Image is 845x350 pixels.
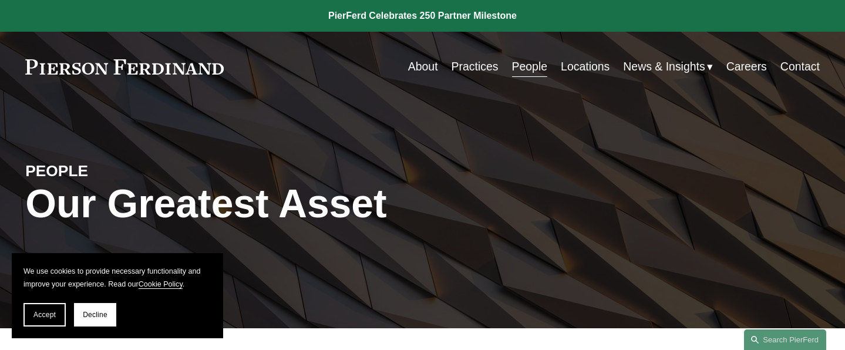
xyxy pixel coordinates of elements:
[83,311,107,319] span: Decline
[74,303,116,327] button: Decline
[23,303,66,327] button: Accept
[512,55,548,78] a: People
[408,55,438,78] a: About
[12,253,223,338] section: Cookie banner
[623,56,705,77] span: News & Insights
[780,55,820,78] a: Contact
[25,181,555,227] h1: Our Greatest Asset
[623,55,712,78] a: folder dropdown
[452,55,499,78] a: Practices
[561,55,610,78] a: Locations
[33,311,56,319] span: Accept
[139,280,183,288] a: Cookie Policy
[744,329,826,350] a: Search this site
[23,265,211,291] p: We use cookies to provide necessary functionality and improve your experience. Read our .
[726,55,767,78] a: Careers
[25,161,224,181] h4: PEOPLE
